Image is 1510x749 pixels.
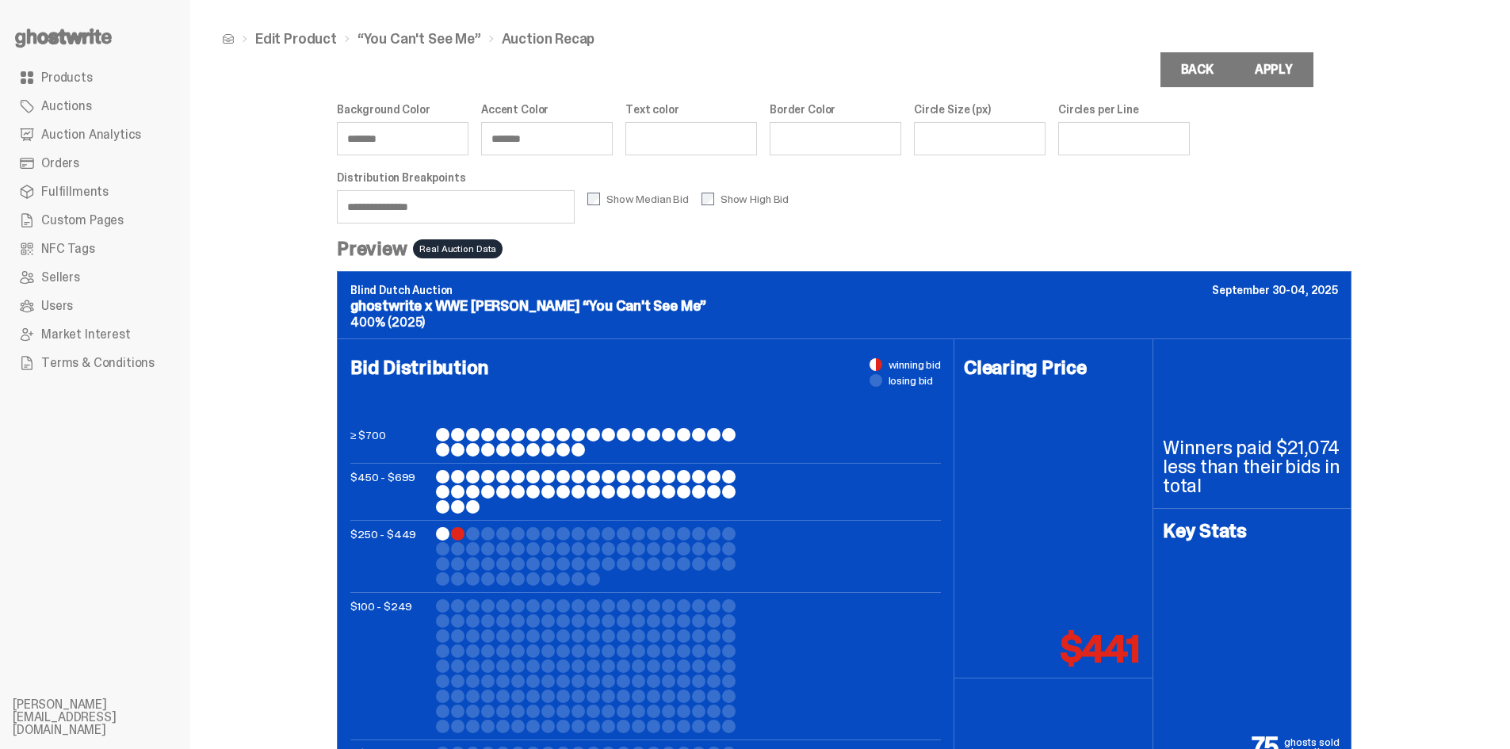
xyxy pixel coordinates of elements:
[41,214,124,227] span: Custom Pages
[350,527,430,586] p: $250 - $449
[1058,103,1190,116] label: Circles per Line
[13,92,178,120] a: Auctions
[41,328,131,341] span: Market Interest
[889,359,941,370] span: winning bid
[350,299,1338,313] p: ghostwrite x WWE [PERSON_NAME] “You Can't See Me”
[357,32,481,46] a: “You Can't See Me”
[41,185,109,198] span: Fulfillments
[350,428,430,457] p: ≥ $700
[1212,285,1338,296] p: September 30-04, 2025
[13,292,178,320] a: Users
[41,243,95,255] span: NFC Tags
[350,285,1338,296] p: Blind Dutch Auction
[337,103,468,116] label: Background Color
[13,120,178,149] a: Auction Analytics
[13,263,178,292] a: Sellers
[1160,52,1234,87] a: Back
[625,103,757,116] label: Text color
[41,128,141,141] span: Auction Analytics
[337,171,575,184] label: Distribution Breakpoints
[13,349,178,377] a: Terms & Conditions
[13,206,178,235] a: Custom Pages
[889,375,934,386] span: losing bid
[255,32,337,46] a: Edit Product
[41,357,155,369] span: Terms & Conditions
[770,103,901,116] label: Border Color
[1255,63,1293,76] div: Apply
[350,470,430,514] p: $450 - $699
[701,193,789,205] label: Show High Bid
[1061,630,1140,668] p: $441
[701,193,714,205] input: Show High Bid
[1163,522,1341,541] h4: Key Stats
[41,157,79,170] span: Orders
[13,698,203,736] li: [PERSON_NAME][EMAIL_ADDRESS][DOMAIN_NAME]
[587,193,600,205] input: Show Median Bid
[41,271,80,284] span: Sellers
[13,320,178,349] a: Market Interest
[13,149,178,178] a: Orders
[350,599,430,733] p: $100 - $249
[587,193,689,205] label: Show Median Bid
[41,100,92,113] span: Auctions
[350,314,425,331] span: 400% (2025)
[914,103,1046,116] label: Circle Size (px)
[413,239,503,258] span: Real Auction Data
[1234,52,1313,87] button: Apply
[13,63,178,92] a: Products
[481,103,613,116] label: Accent Color
[13,178,178,206] a: Fulfillments
[41,71,93,84] span: Products
[337,239,407,258] h4: Preview
[13,235,178,263] a: NFC Tags
[350,358,941,428] h4: Bid Distribution
[1163,438,1341,495] p: Winners paid $21,074 less than their bids in total
[41,300,73,312] span: Users
[964,358,1143,377] h4: Clearing Price
[481,32,595,46] li: Auction Recap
